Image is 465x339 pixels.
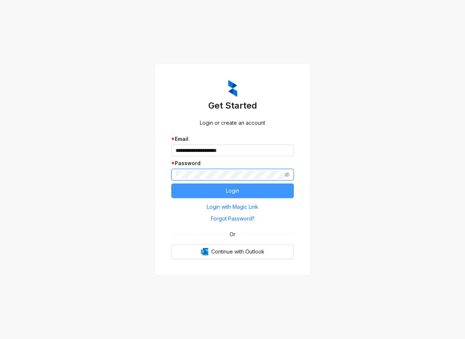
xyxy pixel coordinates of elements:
[201,248,208,255] img: Outlook
[171,244,294,259] button: OutlookContinue with Outlook
[171,100,294,112] h3: Get Started
[226,187,239,195] span: Login
[171,183,294,198] button: Login
[207,203,258,211] span: Login with Magic Link
[171,201,294,213] button: Login with Magic Link
[171,135,294,143] div: Email
[171,119,294,127] div: Login or create an account
[211,248,264,256] span: Continue with Outlook
[228,80,237,97] img: ZumaIcon
[224,230,241,238] span: Or
[211,215,255,223] span: Forgot Password?
[171,213,294,225] button: Forgot Password?
[284,172,289,177] span: eye-invisible
[171,159,294,167] div: Password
